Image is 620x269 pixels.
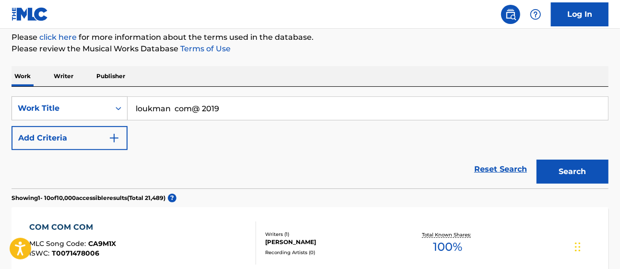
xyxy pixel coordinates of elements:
[12,194,165,202] p: Showing 1 - 10 of 10,000 accessible results (Total 21,489 )
[265,231,398,238] div: Writers ( 1 )
[51,66,76,86] p: Writer
[265,238,398,246] div: [PERSON_NAME]
[575,233,581,261] div: Drag
[168,194,176,202] span: ?
[29,239,88,248] span: MLC Song Code :
[572,223,620,269] iframe: Chat Widget
[12,32,608,43] p: Please for more information about the terms used in the database.
[29,249,52,257] span: ISWC :
[551,2,608,26] a: Log In
[12,66,34,86] p: Work
[178,44,231,53] a: Terms of Use
[94,66,128,86] p: Publisher
[18,103,104,114] div: Work Title
[526,5,545,24] div: Help
[39,33,77,42] a: click here
[505,9,516,20] img: search
[537,160,608,184] button: Search
[501,5,520,24] a: Public Search
[265,249,398,256] div: Recording Artists ( 0 )
[108,132,120,144] img: 9d2ae6d4665cec9f34b9.svg
[29,222,116,233] div: COM COM COM
[469,159,532,180] a: Reset Search
[422,231,473,238] p: Total Known Shares:
[12,96,608,188] form: Search Form
[433,238,462,256] span: 100 %
[12,43,608,55] p: Please review the Musical Works Database
[530,9,541,20] img: help
[88,239,116,248] span: CA9M1X
[12,126,128,150] button: Add Criteria
[12,7,48,21] img: MLC Logo
[52,249,99,257] span: T0071478006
